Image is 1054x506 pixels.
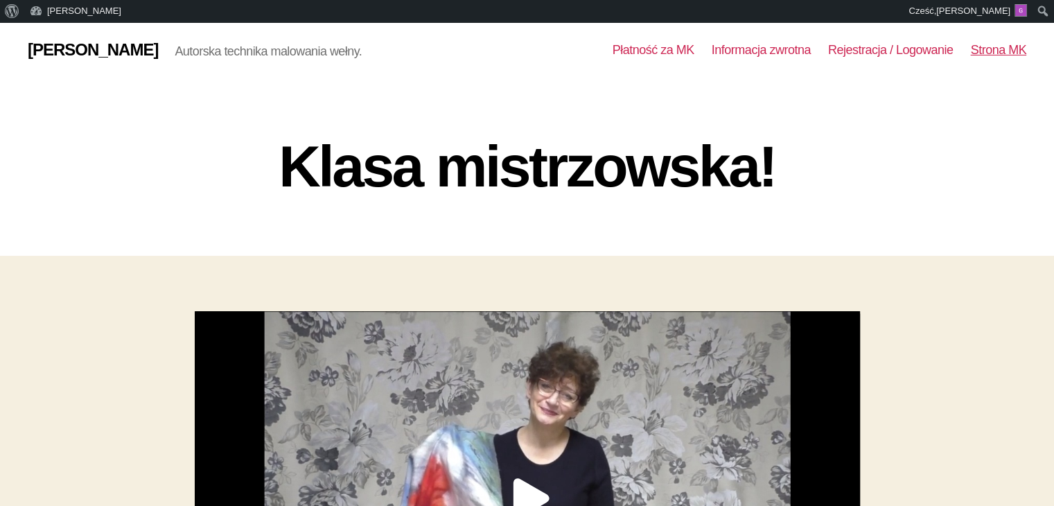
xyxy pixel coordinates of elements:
[613,43,694,58] a: Płatność za MK
[28,42,158,58] a: [PERSON_NAME]
[936,6,1010,16] font: [PERSON_NAME]
[175,44,362,58] font: Autorska technika malowania wełny.
[279,134,775,199] font: Klasa mistrzowska!
[970,43,1026,57] font: Strona MK
[908,6,936,16] font: Cześć,
[613,43,694,57] font: Płatność za MK
[712,43,811,58] a: Informacja zwrotna
[712,43,811,57] font: Informacja zwrotna
[970,43,1026,58] a: Strona MK
[828,43,954,57] font: Rejestracja / Logowanie
[47,6,121,16] font: [PERSON_NAME]
[613,43,1026,58] nav: Poziomy
[828,43,954,58] a: Rejestracja / Logowanie
[28,40,158,59] font: [PERSON_NAME]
